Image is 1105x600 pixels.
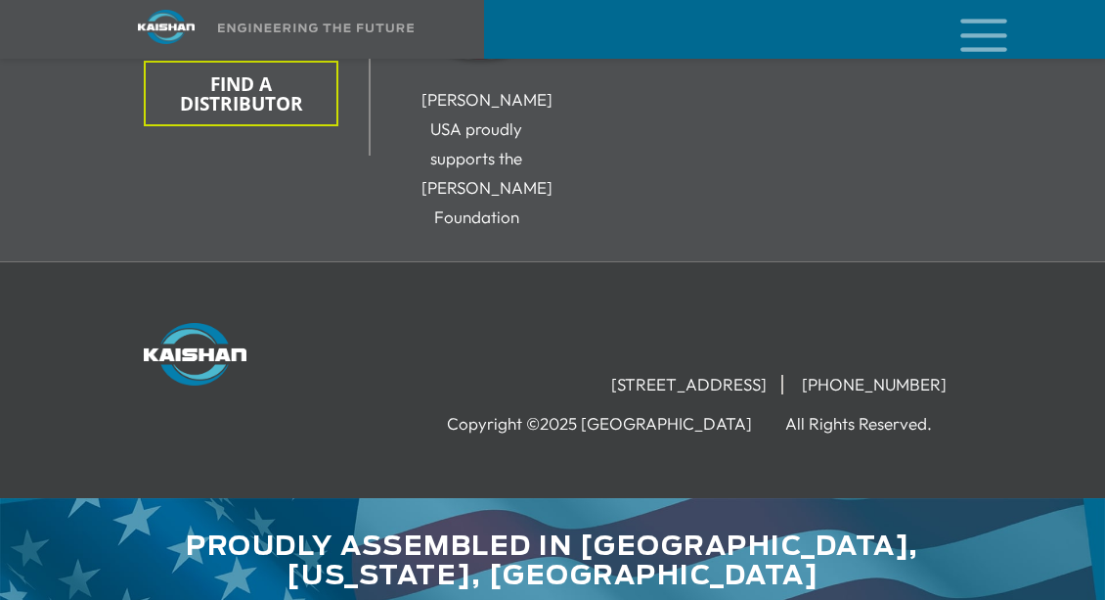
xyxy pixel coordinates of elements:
[105,498,1000,591] div: Proudly assembled in [GEOGRAPHIC_DATA], [US_STATE], [GEOGRAPHIC_DATA]
[93,10,240,44] img: kaishan logo
[952,13,986,46] a: mobile menu
[144,323,246,386] img: Kaishan
[787,375,961,394] li: [PHONE_NUMBER]
[218,23,414,32] img: Engineering the future
[785,414,961,434] li: All Rights Reserved.
[597,375,783,394] li: [STREET_ADDRESS]
[144,61,338,126] button: FIND A DISTRIBUTOR
[421,89,552,227] span: [PERSON_NAME] USA proudly supports the [PERSON_NAME] Foundation
[447,414,781,434] li: Copyright ©2025 [GEOGRAPHIC_DATA]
